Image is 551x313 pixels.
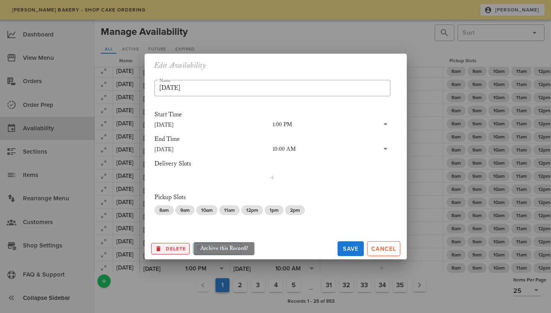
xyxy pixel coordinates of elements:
span: 2pm [290,205,300,215]
span: 10am [201,205,213,215]
button: Cancel [367,241,400,256]
span: 9am [180,205,190,215]
div: Delivery Slots [154,159,390,168]
div: 10:00 AM [272,144,390,154]
span: Duplicate [197,245,238,252]
span: 12pm [246,205,258,215]
span: 11am [224,205,235,215]
label: Name [159,77,171,84]
button: Save [338,241,364,256]
div: 1:00 PM [272,121,292,128]
button: Archive this Record? [151,243,190,254]
span: Cancel [371,245,397,252]
div: 10:00 AM [272,145,296,153]
span: 1pm [270,205,279,215]
h2: Edit Availability [154,59,206,72]
button: Duplicate Record [193,243,241,254]
span: Save [341,245,361,252]
div: Start Time [154,110,390,119]
span: Delete [155,245,186,252]
span: 8am [159,205,169,215]
div: 1:00 PM [272,119,390,130]
div: End Time [154,135,390,144]
div: Pickup Slots [154,193,390,202]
